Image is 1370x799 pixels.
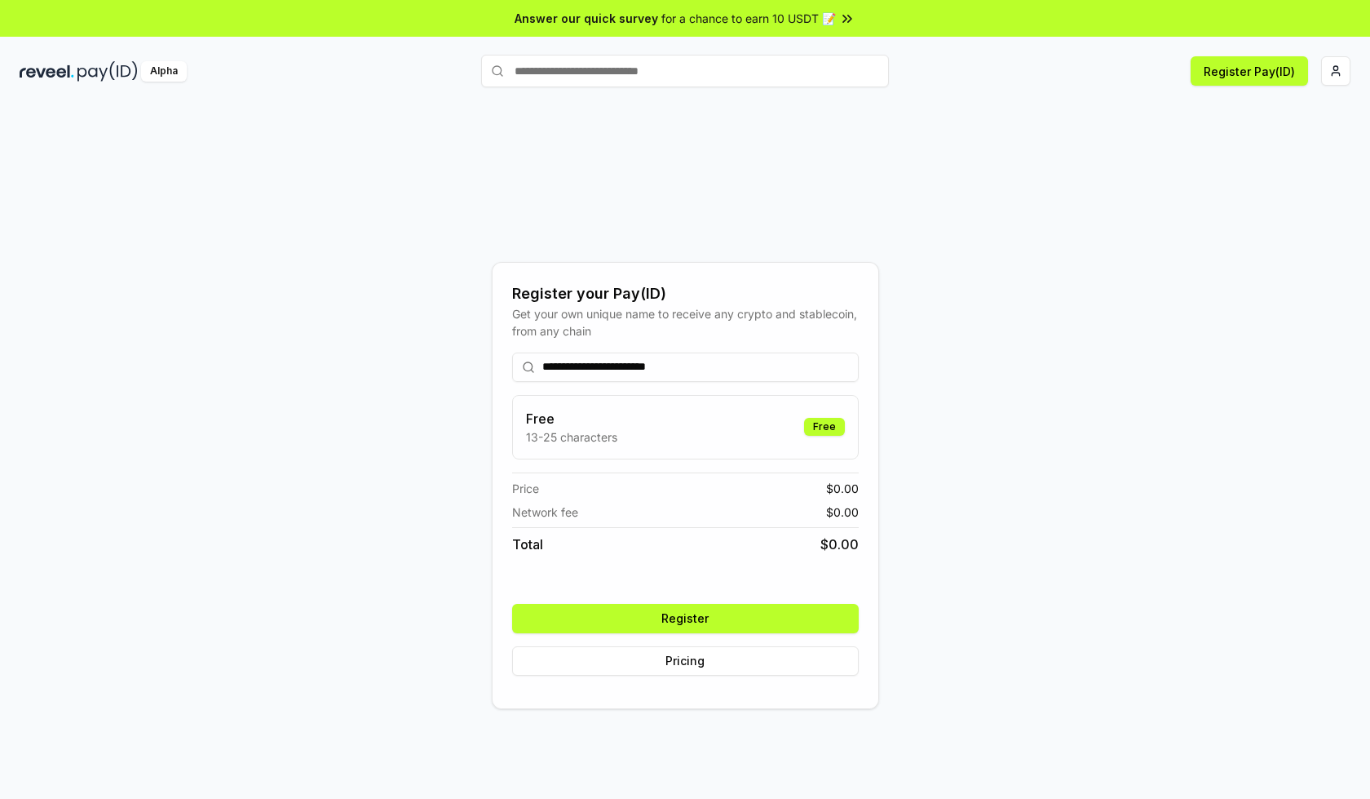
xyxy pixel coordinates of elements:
button: Register Pay(ID) [1191,56,1308,86]
button: Register [512,604,859,633]
span: Answer our quick survey [515,10,658,27]
img: reveel_dark [20,61,74,82]
span: for a chance to earn 10 USDT 📝 [661,10,836,27]
span: Network fee [512,504,578,521]
div: Alpha [141,61,187,82]
img: pay_id [77,61,138,82]
span: $ 0.00 [820,535,859,554]
p: 13-25 characters [526,428,617,446]
div: Get your own unique name to receive any crypto and stablecoin, from any chain [512,305,859,340]
span: $ 0.00 [826,504,859,521]
div: Register your Pay(ID) [512,282,859,305]
button: Pricing [512,646,859,676]
span: $ 0.00 [826,480,859,497]
div: Free [804,418,845,436]
span: Price [512,480,539,497]
h3: Free [526,409,617,428]
span: Total [512,535,543,554]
